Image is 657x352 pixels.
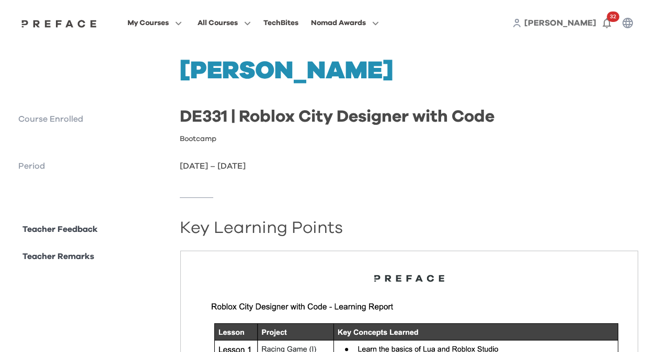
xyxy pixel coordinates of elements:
[180,109,639,125] h2: DE331 | Roblox City Designer with Code
[18,113,171,125] p: Course Enrolled
[180,223,639,233] h2: Key Learning Points
[22,223,98,236] p: Teacher Feedback
[19,19,99,27] a: Preface Logo
[180,160,639,172] p: [DATE] – [DATE]
[180,134,216,144] p: Bootcamp
[607,11,619,22] span: 32
[524,17,596,29] a: [PERSON_NAME]
[124,16,185,30] button: My Courses
[524,19,596,27] span: [PERSON_NAME]
[22,250,94,263] p: Teacher Remarks
[596,13,617,33] button: 32
[308,16,382,30] button: Nomad Awards
[194,16,254,30] button: All Courses
[198,17,238,29] span: All Courses
[19,19,99,28] img: Preface Logo
[263,17,298,29] div: TechBites
[18,160,171,172] p: Period
[311,17,366,29] span: Nomad Awards
[180,58,639,84] h1: [PERSON_NAME]
[128,17,169,29] span: My Courses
